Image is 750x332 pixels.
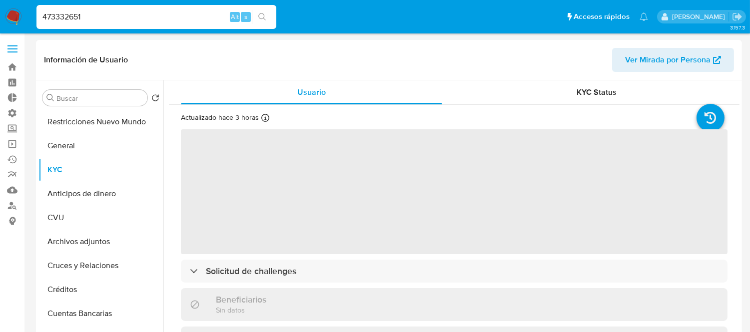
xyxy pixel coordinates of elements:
[672,12,729,21] p: zoe.breuer@mercadolibre.com
[244,12,247,21] span: s
[216,305,266,315] p: Sin datos
[38,302,163,326] button: Cuentas Bancarias
[38,110,163,134] button: Restricciones Nuevo Mundo
[206,266,296,277] h3: Solicitud de challenges
[46,94,54,102] button: Buscar
[181,129,728,254] span: ‌
[151,94,159,105] button: Volver al orden por defecto
[44,55,128,65] h1: Información de Usuario
[181,113,259,122] p: Actualizado hace 3 horas
[181,288,728,321] div: BeneficiariosSin datos
[640,12,648,21] a: Notificaciones
[38,206,163,230] button: CVU
[56,94,143,103] input: Buscar
[38,182,163,206] button: Anticipos de dinero
[38,230,163,254] button: Archivos adjuntos
[577,86,617,98] span: KYC Status
[38,134,163,158] button: General
[36,10,276,23] input: Buscar usuario o caso...
[38,254,163,278] button: Cruces y Relaciones
[38,278,163,302] button: Créditos
[732,11,743,22] a: Salir
[574,11,630,22] span: Accesos rápidos
[181,260,728,283] div: Solicitud de challenges
[625,48,711,72] span: Ver Mirada por Persona
[297,86,326,98] span: Usuario
[38,158,163,182] button: KYC
[252,10,272,24] button: search-icon
[612,48,734,72] button: Ver Mirada por Persona
[216,294,266,305] h3: Beneficiarios
[231,12,239,21] span: Alt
